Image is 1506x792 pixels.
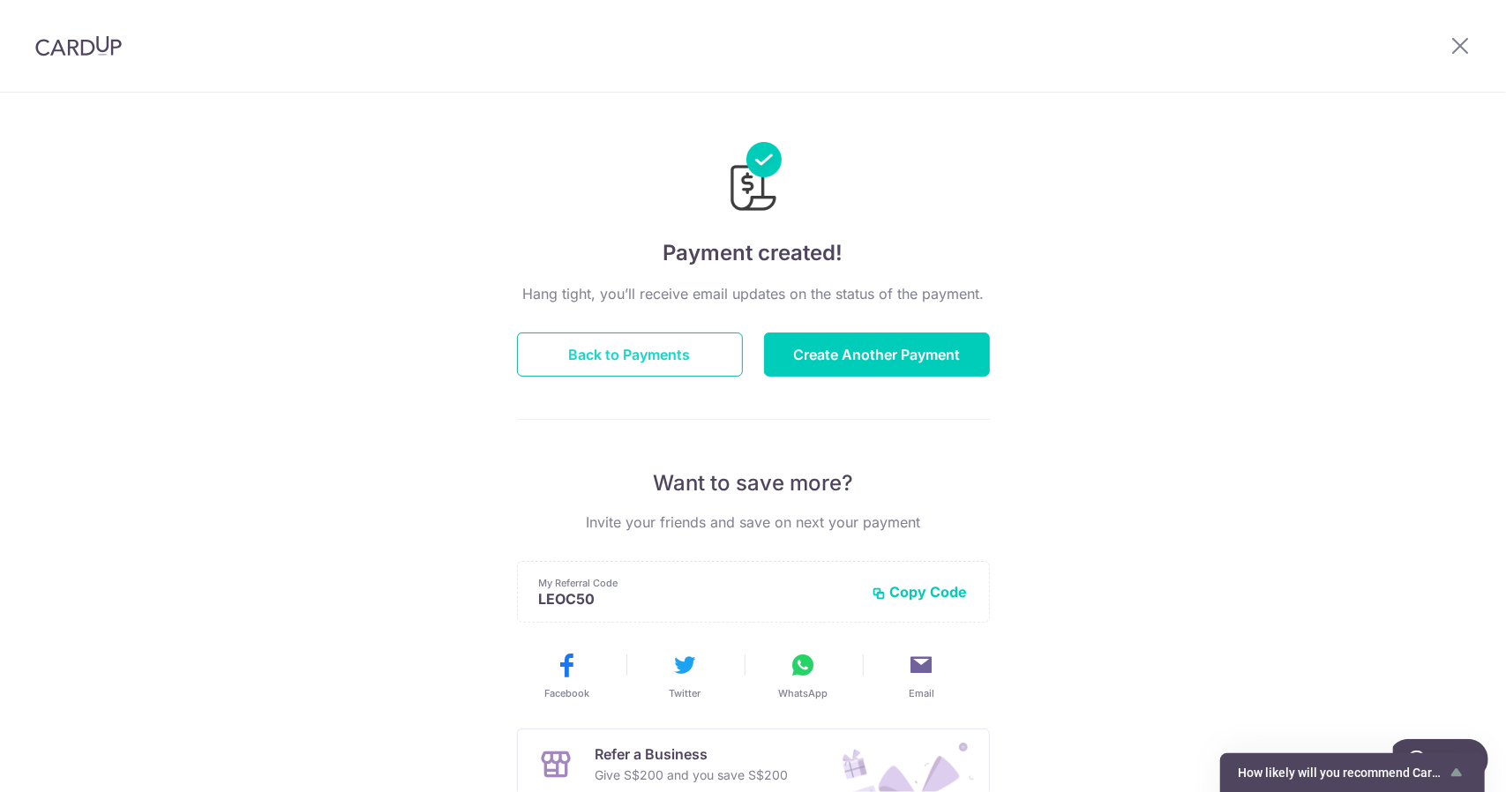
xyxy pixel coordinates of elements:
span: Twitter [670,686,701,700]
p: My Referral Code [539,576,858,590]
span: Email [909,686,934,700]
button: Facebook [515,651,619,700]
button: WhatsApp [752,651,856,700]
p: LEOC50 [539,590,858,608]
img: CardUp [35,35,122,56]
p: Hang tight, you’ll receive email updates on the status of the payment. [517,283,990,304]
p: Refer a Business [596,743,789,765]
button: Twitter [633,651,738,700]
button: Show survey - How likely will you recommend CardUp to a friend? [1238,762,1467,783]
p: Invite your friends and save on next your payment [517,512,990,533]
p: Give S$200 and you save S$200 [596,765,789,786]
span: WhatsApp [779,686,828,700]
span: How likely will you recommend CardUp to a friend? [1238,766,1446,780]
button: Copy Code [873,583,968,601]
p: Want to save more? [517,469,990,497]
button: Create Another Payment [764,332,990,377]
span: Facebook [544,686,589,700]
button: Email [870,651,974,700]
img: Payments [725,142,782,216]
iframe: Opens a widget where you can find more information [1393,739,1488,783]
button: Back to Payments [517,332,743,377]
h4: Payment created! [517,237,990,269]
